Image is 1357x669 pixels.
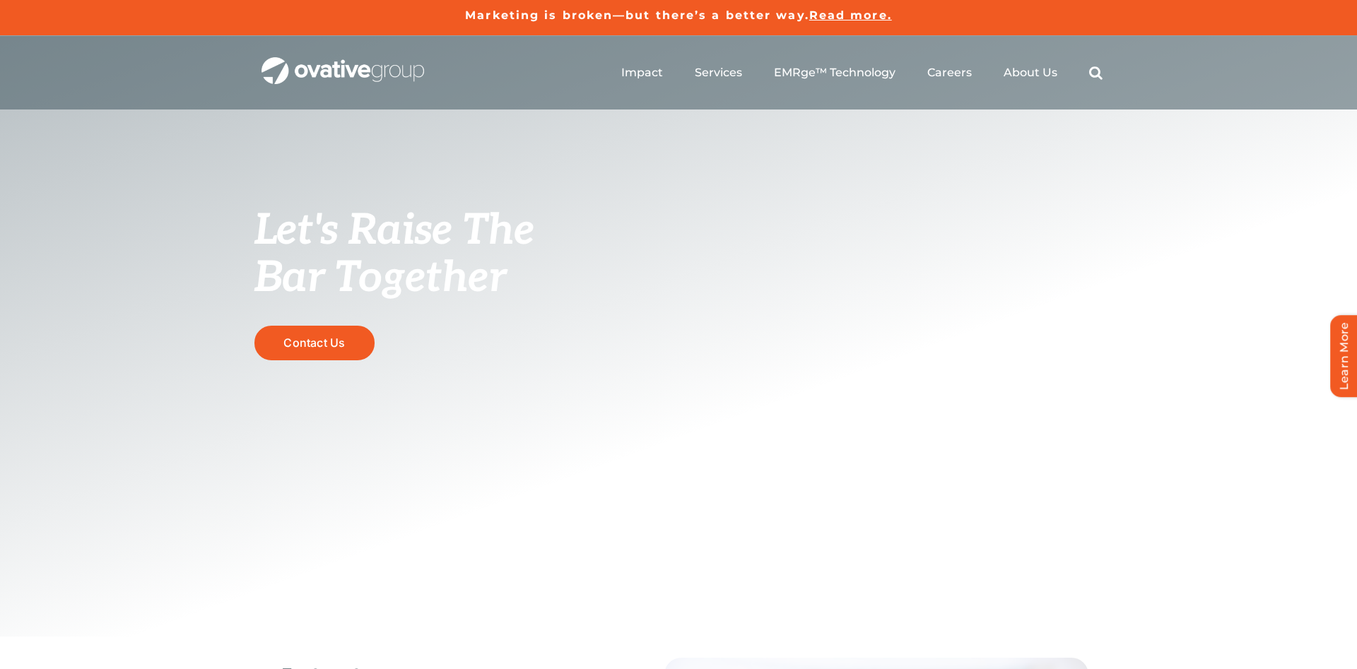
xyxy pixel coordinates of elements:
[1089,66,1103,80] a: Search
[254,206,535,256] span: Let's Raise The
[1004,66,1057,80] a: About Us
[809,8,892,22] a: Read more.
[254,326,375,360] a: Contact Us
[262,56,424,69] a: OG_Full_horizontal_WHT
[695,66,742,80] a: Services
[774,66,895,80] a: EMRge™ Technology
[927,66,972,80] a: Careers
[621,50,1103,95] nav: Menu
[254,253,506,304] span: Bar Together
[283,336,345,350] span: Contact Us
[465,8,809,22] a: Marketing is broken—but there’s a better way.
[621,66,663,80] a: Impact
